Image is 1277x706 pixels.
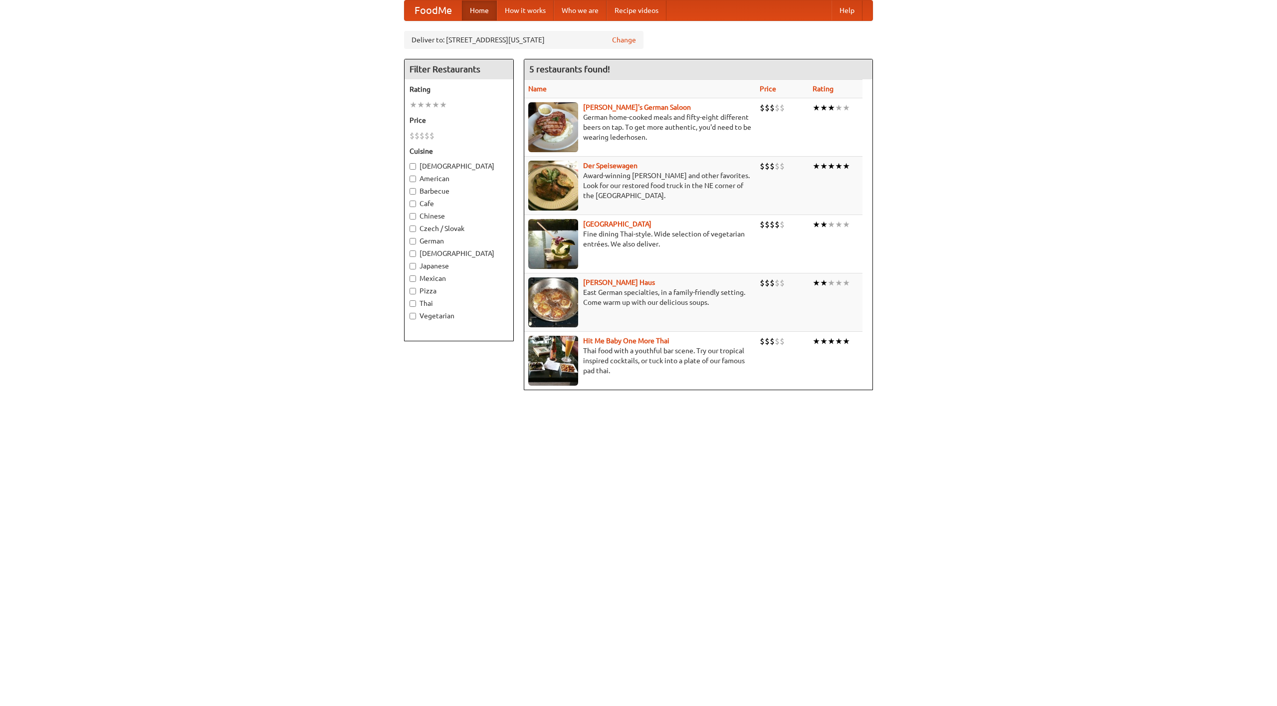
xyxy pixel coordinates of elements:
li: ★ [417,99,425,110]
input: American [410,176,416,182]
input: Japanese [410,263,416,269]
li: $ [765,161,770,172]
li: ★ [828,102,835,113]
a: Name [528,85,547,93]
li: $ [765,219,770,230]
li: ★ [835,161,843,172]
li: ★ [828,277,835,288]
li: ★ [835,102,843,113]
li: $ [780,336,785,347]
li: ★ [843,277,850,288]
li: $ [415,130,420,141]
h4: Filter Restaurants [405,59,513,79]
label: [DEMOGRAPHIC_DATA] [410,161,508,171]
input: Mexican [410,275,416,282]
input: Czech / Slovak [410,226,416,232]
li: ★ [828,336,835,347]
li: ★ [835,277,843,288]
input: [DEMOGRAPHIC_DATA] [410,250,416,257]
li: ★ [410,99,417,110]
li: $ [765,102,770,113]
li: ★ [432,99,439,110]
li: $ [760,102,765,113]
h5: Rating [410,84,508,94]
b: [GEOGRAPHIC_DATA] [583,220,651,228]
li: $ [775,219,780,230]
label: Japanese [410,261,508,271]
input: Barbecue [410,188,416,195]
a: [PERSON_NAME]'s German Saloon [583,103,691,111]
a: Home [462,0,497,20]
input: Cafe [410,201,416,207]
input: Chinese [410,213,416,220]
a: How it works [497,0,554,20]
li: ★ [820,336,828,347]
li: $ [760,161,765,172]
a: Change [612,35,636,45]
li: ★ [843,161,850,172]
label: Thai [410,298,508,308]
li: ★ [835,219,843,230]
li: ★ [813,219,820,230]
h5: Cuisine [410,146,508,156]
label: [DEMOGRAPHIC_DATA] [410,248,508,258]
p: Award-winning [PERSON_NAME] and other favorites. Look for our restored food truck in the NE corne... [528,171,752,201]
img: satay.jpg [528,219,578,269]
li: $ [780,102,785,113]
a: Help [832,0,862,20]
label: Vegetarian [410,311,508,321]
li: $ [765,277,770,288]
a: Der Speisewagen [583,162,638,170]
p: Fine dining Thai-style. Wide selection of vegetarian entrées. We also deliver. [528,229,752,249]
p: Thai food with a youthful bar scene. Try our tropical inspired cocktails, or tuck into a plate of... [528,346,752,376]
a: Recipe videos [607,0,666,20]
li: ★ [820,219,828,230]
li: ★ [828,161,835,172]
li: $ [780,219,785,230]
a: Hit Me Baby One More Thai [583,337,669,345]
h5: Price [410,115,508,125]
label: German [410,236,508,246]
li: ★ [439,99,447,110]
div: Deliver to: [STREET_ADDRESS][US_STATE] [404,31,643,49]
li: $ [760,219,765,230]
li: ★ [843,336,850,347]
label: Cafe [410,199,508,209]
li: ★ [820,277,828,288]
li: $ [410,130,415,141]
a: FoodMe [405,0,462,20]
li: $ [780,277,785,288]
label: Chinese [410,211,508,221]
li: $ [425,130,429,141]
li: ★ [813,161,820,172]
li: $ [770,277,775,288]
input: Vegetarian [410,313,416,319]
p: German home-cooked meals and fifty-eight different beers on tap. To get more authentic, you'd nee... [528,112,752,142]
li: $ [760,277,765,288]
img: speisewagen.jpg [528,161,578,211]
label: Barbecue [410,186,508,196]
li: $ [770,219,775,230]
li: ★ [820,102,828,113]
input: Thai [410,300,416,307]
li: ★ [425,99,432,110]
label: Mexican [410,273,508,283]
input: German [410,238,416,244]
li: $ [765,336,770,347]
li: ★ [843,102,850,113]
li: $ [775,277,780,288]
li: $ [775,336,780,347]
li: $ [770,102,775,113]
li: $ [780,161,785,172]
label: Czech / Slovak [410,224,508,234]
li: ★ [813,102,820,113]
li: $ [775,102,780,113]
input: Pizza [410,288,416,294]
input: [DEMOGRAPHIC_DATA] [410,163,416,170]
a: [PERSON_NAME] Haus [583,278,655,286]
li: ★ [813,277,820,288]
li: $ [775,161,780,172]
